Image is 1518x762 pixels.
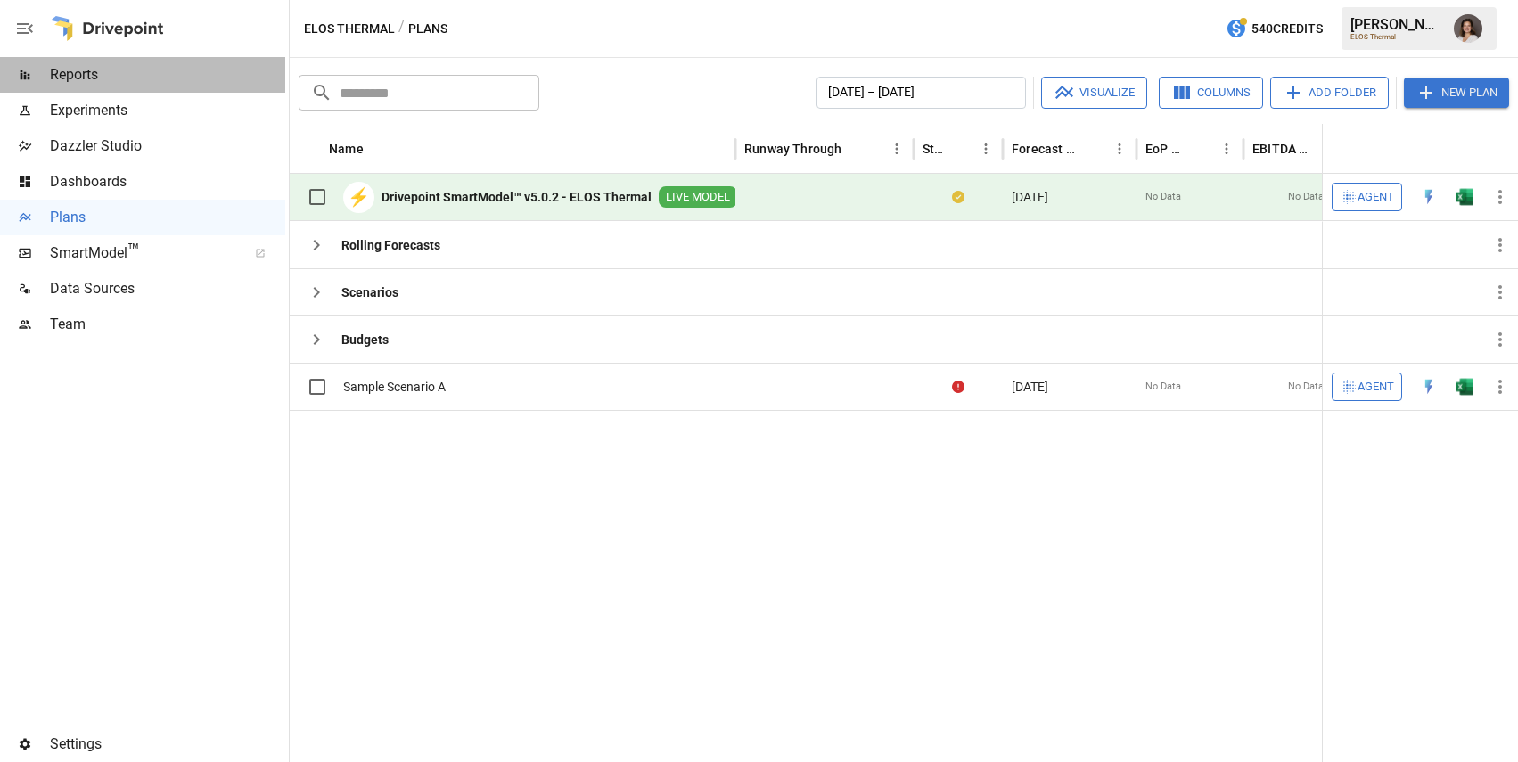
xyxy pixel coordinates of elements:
button: Agent [1332,183,1402,211]
img: quick-edit-flash.b8aec18c.svg [1420,378,1438,396]
span: Settings [50,733,285,755]
img: quick-edit-flash.b8aec18c.svg [1420,188,1438,206]
b: Budgets [341,331,389,348]
span: No Data [1288,190,1324,204]
button: Runway Through column menu [884,136,909,161]
span: Reports [50,64,285,86]
span: Agent [1358,377,1394,397]
button: Sort [1314,136,1339,161]
img: Franziska Ibscher [1454,14,1482,43]
div: Status [923,142,947,156]
div: Open in Excel [1456,378,1473,396]
div: Runway Through [744,142,841,156]
button: Visualize [1041,77,1147,109]
button: ELOS Thermal [304,18,395,40]
span: Dazzler Studio [50,135,285,157]
div: EBITDA Margin [1252,142,1312,156]
span: SmartModel [50,242,235,264]
div: ⚡ [343,182,374,213]
button: Sort [1082,136,1107,161]
div: [PERSON_NAME] [1350,16,1443,33]
div: [DATE] [1003,174,1136,221]
span: Dashboards [50,171,285,193]
button: Sort [948,136,973,161]
div: Your plan has changes in Excel that are not reflected in the Drivepoint Data Warehouse, select "S... [952,188,964,206]
button: Status column menu [973,136,998,161]
button: Forecast start column menu [1107,136,1132,161]
div: Error during sync. [952,378,964,396]
button: Sort [1189,136,1214,161]
b: Scenarios [341,283,398,301]
span: No Data [1145,190,1181,204]
span: Team [50,314,285,335]
span: ™ [127,240,140,262]
button: Sort [843,136,868,161]
button: Agent [1332,373,1402,401]
button: Add Folder [1270,77,1389,109]
b: Rolling Forecasts [341,236,440,254]
span: Data Sources [50,278,285,299]
div: [DATE] [1003,363,1136,410]
img: g5qfjXmAAAAABJRU5ErkJggg== [1456,188,1473,206]
button: Sort [1493,136,1518,161]
span: Agent [1358,187,1394,208]
span: LIVE MODEL [659,189,737,206]
div: Forecast start [1012,142,1080,156]
div: EoP Cash [1145,142,1187,156]
div: Name [329,142,364,156]
span: Experiments [50,100,285,121]
button: EoP Cash column menu [1214,136,1239,161]
span: Plans [50,207,285,228]
button: Sort [365,136,390,161]
img: g5qfjXmAAAAABJRU5ErkJggg== [1456,378,1473,396]
span: 540 Credits [1251,18,1323,40]
span: Sample Scenario A [343,378,446,396]
span: No Data [1288,380,1324,394]
div: ELOS Thermal [1350,33,1443,41]
span: No Data [1145,380,1181,394]
button: 540Credits [1219,12,1330,45]
div: Open in Quick Edit [1420,188,1438,206]
button: Columns [1159,77,1263,109]
button: [DATE] – [DATE] [816,77,1026,109]
b: Drivepoint SmartModel™ v5.0.2 - ELOS Thermal [382,188,652,206]
div: Open in Quick Edit [1420,378,1438,396]
div: / [398,18,405,40]
div: Open in Excel [1456,188,1473,206]
button: New Plan [1404,78,1509,108]
button: Franziska Ibscher [1443,4,1493,53]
